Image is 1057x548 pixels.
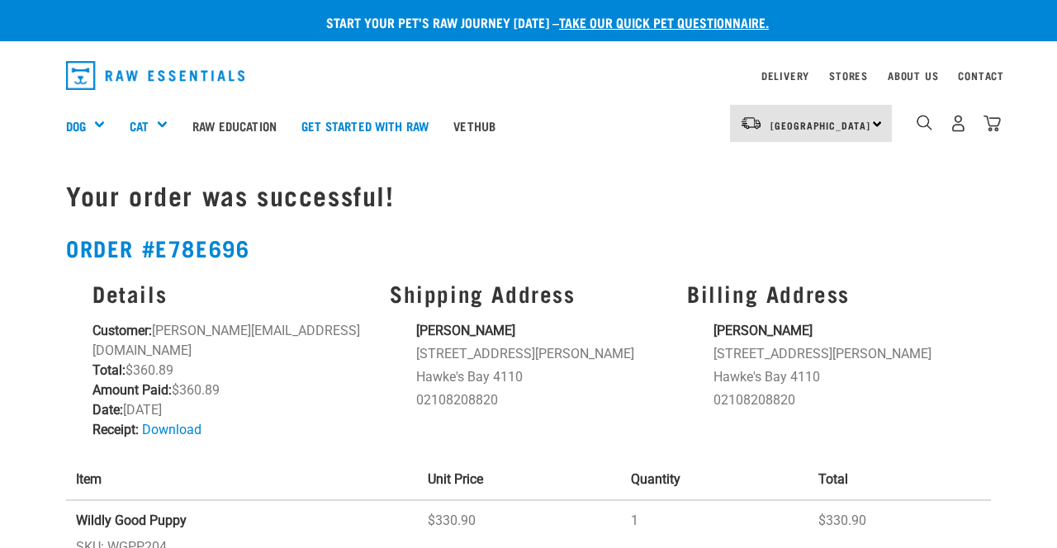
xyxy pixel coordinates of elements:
[416,323,515,338] strong: [PERSON_NAME]
[416,390,667,410] li: 02108208820
[713,367,965,387] li: Hawke's Bay 4110
[92,362,126,378] strong: Total:
[66,235,991,261] h2: Order #e78e696
[621,460,808,500] th: Quantity
[92,402,123,418] strong: Date:
[418,460,621,500] th: Unit Price
[142,422,201,437] a: Download
[441,92,508,158] a: Vethub
[888,73,938,78] a: About Us
[66,460,418,500] th: Item
[130,116,149,135] a: Cat
[917,115,932,130] img: home-icon-1@2x.png
[958,73,1004,78] a: Contact
[761,73,809,78] a: Delivery
[92,323,152,338] strong: Customer:
[713,344,965,364] li: [STREET_ADDRESS][PERSON_NAME]
[770,122,870,128] span: [GEOGRAPHIC_DATA]
[416,344,667,364] li: [STREET_ADDRESS][PERSON_NAME]
[53,54,1004,97] nav: dropdown navigation
[83,271,380,450] div: [PERSON_NAME][EMAIL_ADDRESS][DOMAIN_NAME] $360.89 $360.89 [DATE]
[92,382,172,398] strong: Amount Paid:
[66,116,86,135] a: Dog
[66,61,244,90] img: Raw Essentials Logo
[808,460,991,500] th: Total
[950,115,967,132] img: user.png
[713,323,813,338] strong: [PERSON_NAME]
[740,116,762,130] img: van-moving.png
[66,180,991,210] h1: Your order was successful!
[687,281,965,306] h3: Billing Address
[984,115,1001,132] img: home-icon@2x.png
[559,18,769,26] a: take our quick pet questionnaire.
[829,73,868,78] a: Stores
[289,92,441,158] a: Get started with Raw
[92,281,370,306] h3: Details
[180,92,289,158] a: Raw Education
[390,281,667,306] h3: Shipping Address
[92,422,139,437] strong: Receipt:
[416,367,667,387] li: Hawke's Bay 4110
[713,390,965,410] li: 02108208820
[76,513,187,528] strong: Wildly Good Puppy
